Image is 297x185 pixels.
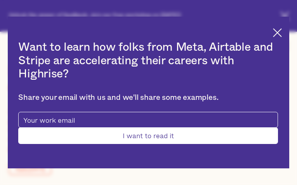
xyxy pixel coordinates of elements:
[273,28,282,37] img: Cross icon
[18,127,278,144] input: I want to read it
[18,112,278,144] form: pop-up-modal-form
[18,41,278,81] h2: Want to learn how folks from Meta, Airtable and Stripe are accelerating their careers with Highrise?
[18,112,278,128] input: Your work email
[18,93,278,103] div: Share your email with us and we'll share some examples.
